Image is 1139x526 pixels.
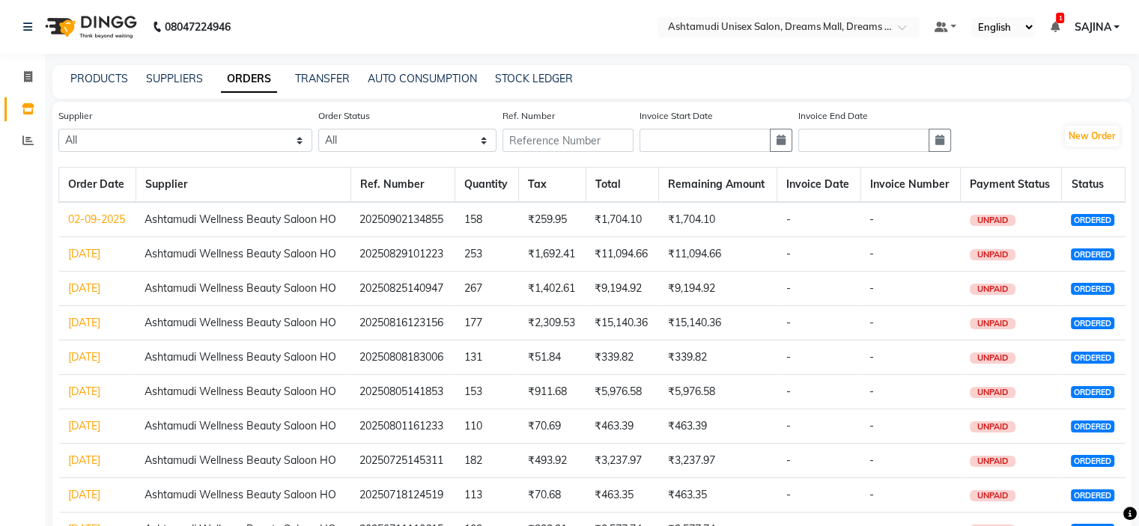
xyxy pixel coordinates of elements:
[659,306,777,340] td: ₹15,140.36
[869,281,874,295] span: -
[1071,214,1114,226] span: ORDERED
[136,409,350,444] td: Ashtamudi Wellness Beauty Saloon HO
[860,168,960,203] th: Invoice Number
[502,109,555,123] label: Ref. Number
[869,419,874,432] span: -
[136,340,350,375] td: Ashtamudi Wellness Beauty Saloon HO
[970,318,1015,329] span: UNPAID
[136,272,350,306] td: Ashtamudi Wellness Beauty Saloon HO
[1050,20,1059,34] a: 1
[1071,386,1114,398] span: ORDERED
[586,202,658,237] td: ₹1,704.10
[455,409,519,444] td: 110
[586,306,658,340] td: ₹15,140.36
[869,488,874,501] span: -
[455,306,519,340] td: 177
[68,453,100,467] a: [DATE]
[777,375,860,409] td: -
[970,490,1015,501] span: UNPAID
[38,6,141,48] img: logo
[869,453,874,467] span: -
[869,316,874,329] span: -
[350,375,455,409] td: 20250805141853
[777,306,860,340] td: -
[68,419,100,432] a: [DATE]
[455,444,519,478] td: 182
[221,66,277,93] a: ORDERS
[970,421,1015,432] span: UNPAID
[869,212,874,226] span: -
[68,316,100,329] a: [DATE]
[869,385,874,398] span: -
[350,237,455,272] td: 20250829101223
[519,272,586,306] td: ₹1,402.61
[136,478,350,513] td: Ashtamudi Wellness Beauty Saloon HO
[777,409,860,444] td: -
[68,488,100,501] a: [DATE]
[586,409,658,444] td: ₹463.39
[455,168,519,203] th: Quantity
[961,168,1062,203] th: Payment Status
[519,237,586,272] td: ₹1,692.41
[970,215,1015,226] span: UNPAID
[68,247,100,260] a: [DATE]
[68,281,100,295] a: [DATE]
[869,350,874,364] span: -
[1071,489,1114,501] span: ORDERED
[165,6,231,48] b: 08047224946
[455,340,519,375] td: 131
[970,352,1015,364] span: UNPAID
[58,109,92,123] label: Supplier
[586,168,658,203] th: Total
[455,272,519,306] td: 267
[68,212,125,226] a: 02-09-2025
[586,444,658,478] td: ₹3,237.97
[350,409,455,444] td: 20250801161233
[1071,248,1114,260] span: ORDERED
[350,272,455,306] td: 20250825140947
[136,444,350,478] td: Ashtamudi Wellness Beauty Saloon HO
[136,375,350,409] td: Ashtamudi Wellness Beauty Saloon HO
[659,168,777,203] th: Remaining Amount
[519,444,586,478] td: ₹493.92
[1071,455,1114,467] span: ORDERED
[502,129,634,152] input: Reference Number
[70,72,128,85] a: PRODUCTS
[519,168,586,203] th: Tax
[350,478,455,513] td: 20250718124519
[318,109,370,123] label: Order Status
[455,202,519,237] td: 158
[350,444,455,478] td: 20250725145311
[798,109,868,123] label: Invoice End Date
[455,375,519,409] td: 153
[1065,126,1120,147] button: New Order
[59,168,136,203] th: Order Date
[777,272,860,306] td: -
[1074,19,1111,35] span: SAJINA
[586,272,658,306] td: ₹9,194.92
[146,72,203,85] a: SUPPLIERS
[519,306,586,340] td: ₹2,309.53
[970,456,1015,467] span: UNPAID
[519,375,586,409] td: ₹911.68
[777,444,860,478] td: -
[350,340,455,375] td: 20250808183006
[350,168,455,203] th: Ref. Number
[68,350,100,364] a: [DATE]
[970,284,1015,295] span: UNPAID
[519,409,586,444] td: ₹70.69
[136,168,350,203] th: Supplier
[659,340,777,375] td: ₹339.82
[1056,13,1064,23] span: 1
[659,409,777,444] td: ₹463.39
[295,72,350,85] a: TRANSFER
[777,478,860,513] td: -
[136,202,350,237] td: Ashtamudi Wellness Beauty Saloon HO
[659,272,777,306] td: ₹9,194.92
[869,247,874,260] span: -
[586,340,658,375] td: ₹339.82
[640,109,713,123] label: Invoice Start Date
[136,306,350,340] td: Ashtamudi Wellness Beauty Saloon HO
[659,237,777,272] td: ₹11,094.66
[1062,168,1126,203] th: Status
